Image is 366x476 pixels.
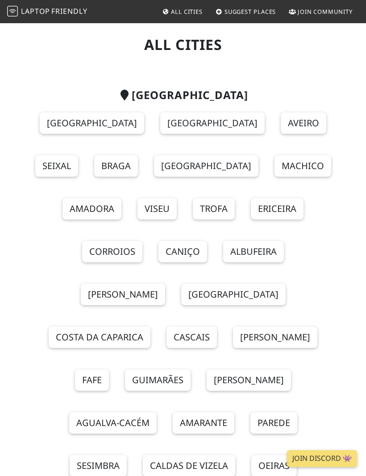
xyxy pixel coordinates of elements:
a: [GEOGRAPHIC_DATA] [40,112,144,134]
a: Guimarães [125,369,191,391]
span: All Cities [171,8,203,16]
a: Aveiro [281,112,326,134]
a: Machico [274,155,331,177]
span: Laptop [21,6,50,16]
a: All Cities [158,4,206,20]
img: LaptopFriendly [7,6,18,17]
a: Amarante [173,412,234,434]
a: [GEOGRAPHIC_DATA] [154,155,258,177]
a: [GEOGRAPHIC_DATA] [181,284,286,305]
a: Fafe [75,369,109,391]
span: Friendly [51,6,87,16]
a: Suggest Places [212,4,280,20]
a: Cascais [166,327,217,348]
a: Caniço [158,241,207,262]
a: Join Community [285,4,356,20]
h1: All Cities [28,36,338,53]
a: Costa da Caparica [49,327,150,348]
a: Trofa [193,198,235,219]
span: Suggest Places [225,8,276,16]
a: [GEOGRAPHIC_DATA] [160,112,265,134]
a: Ericeira [251,198,304,219]
h2: [GEOGRAPHIC_DATA] [28,89,338,102]
a: [PERSON_NAME] [233,327,317,348]
a: Agualva-Cacém [69,412,157,434]
a: Amadora [62,198,121,219]
a: Albufeira [223,241,284,262]
a: Viseu [137,198,177,219]
a: Braga [94,155,138,177]
a: Seixal [35,155,78,177]
a: [PERSON_NAME] [81,284,165,305]
a: [PERSON_NAME] [207,369,291,391]
span: Join Community [298,8,353,16]
a: Corroios [82,241,142,262]
a: LaptopFriendly LaptopFriendly [7,4,87,20]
